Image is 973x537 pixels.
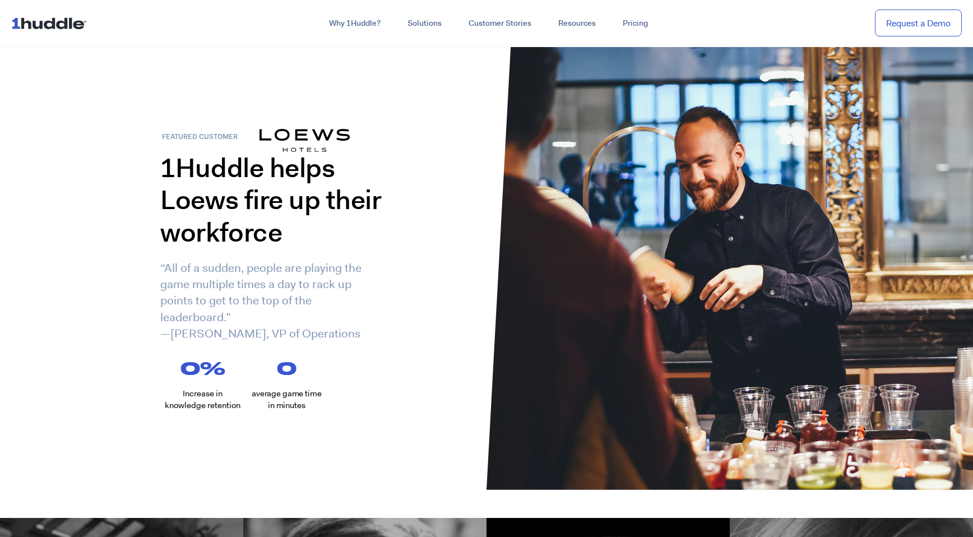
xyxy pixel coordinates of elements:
[875,10,962,37] a: Request a Demo
[316,13,394,34] a: Why 1Huddle?
[277,359,296,377] span: 0
[160,260,384,342] p: “All of a sudden, people are playing the game multiple times a day to rack up points to get to th...
[160,152,384,249] h1: 1Huddle helps Loews fire up their workforce
[200,359,243,377] span: %
[162,134,260,141] h6: Featured customer
[249,388,325,411] h2: average game time in minutes
[609,13,661,34] a: Pricing
[455,13,545,34] a: Customer Stories
[162,388,243,411] p: Increase in knowledge retention
[545,13,609,34] a: Resources
[11,12,91,34] img: ...
[394,13,455,34] a: Solutions
[180,359,200,377] span: 0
